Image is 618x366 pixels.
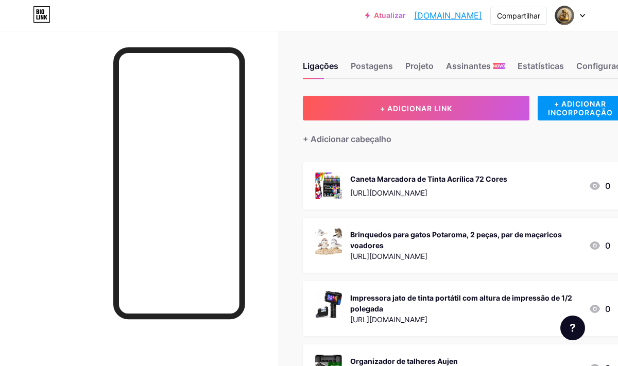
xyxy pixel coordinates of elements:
font: + Adicionar cabeçalho [303,134,391,144]
img: Brinquedos para gatos Potaroma, 2 peças, par de maçaricos voadores [315,228,342,255]
a: [DOMAIN_NAME] [414,9,482,22]
font: Caneta Marcadora de Tinta Acrílica 72 Cores [350,175,507,183]
font: [URL][DOMAIN_NAME] [350,315,427,324]
font: 0 [605,304,610,314]
font: + ADICIONAR LINK [380,104,452,113]
font: Impressora jato de tinta portátil com altura de impressão de 1/2 polegada [350,293,572,313]
font: 0 [605,240,610,251]
font: Atualizar [374,11,406,20]
font: Postagens [351,61,393,71]
font: [DOMAIN_NAME] [414,10,482,21]
font: Projeto [405,61,434,71]
font: + ADICIONAR INCORPORAÇÃO [548,99,613,117]
font: Organizador de talheres Aujen [350,357,458,365]
font: [URL][DOMAIN_NAME] [350,252,427,260]
font: [URL][DOMAIN_NAME] [350,188,427,197]
font: Compartilhar [497,11,540,20]
font: NOVO [493,63,505,68]
font: Assinantes [446,61,491,71]
img: byauriastore [555,6,574,25]
img: Caneta Marcadora de Tinta Acrílica 72 Cores [315,172,342,199]
button: + ADICIONAR LINK [303,96,529,120]
font: 0 [605,181,610,191]
font: Brinquedos para gatos Potaroma, 2 peças, par de maçaricos voadores [350,230,562,250]
img: Impressora jato de tinta portátil com altura de impressão de 1/2 polegada [315,291,342,318]
font: Estatísticas [518,61,564,71]
font: Ligações [303,61,338,71]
